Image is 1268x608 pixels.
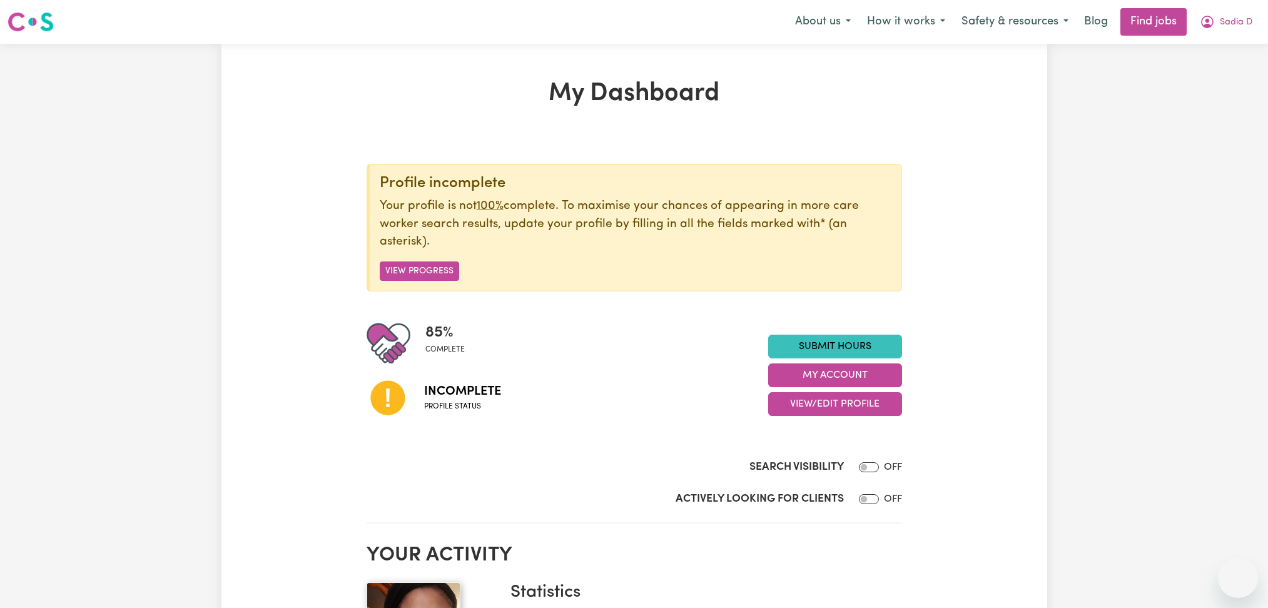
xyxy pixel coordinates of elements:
p: Your profile is not complete. To maximise your chances of appearing in more care worker search re... [380,198,891,251]
label: Search Visibility [749,459,844,475]
img: Careseekers logo [8,11,54,33]
span: Incomplete [424,382,501,401]
span: Sadia D [1220,16,1252,29]
h2: Your activity [367,544,902,567]
div: Profile incomplete [380,175,891,193]
a: Blog [1077,8,1115,36]
span: Profile status [424,401,501,412]
button: View/Edit Profile [768,392,902,416]
button: View Progress [380,261,459,281]
h3: Statistics [510,582,892,604]
button: About us [787,9,859,35]
button: How it works [859,9,953,35]
u: 100% [477,200,504,212]
iframe: Button to launch messaging window [1218,558,1258,598]
button: Safety & resources [953,9,1077,35]
a: Submit Hours [768,335,902,358]
h1: My Dashboard [367,79,902,109]
a: Careseekers logo [8,8,54,36]
button: My Account [1192,9,1260,35]
button: My Account [768,363,902,387]
label: Actively Looking for Clients [676,491,844,507]
span: complete [425,344,465,355]
span: 85 % [425,322,465,344]
span: OFF [884,494,902,504]
span: OFF [884,462,902,472]
div: Profile completeness: 85% [425,322,475,365]
a: Find jobs [1120,8,1187,36]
